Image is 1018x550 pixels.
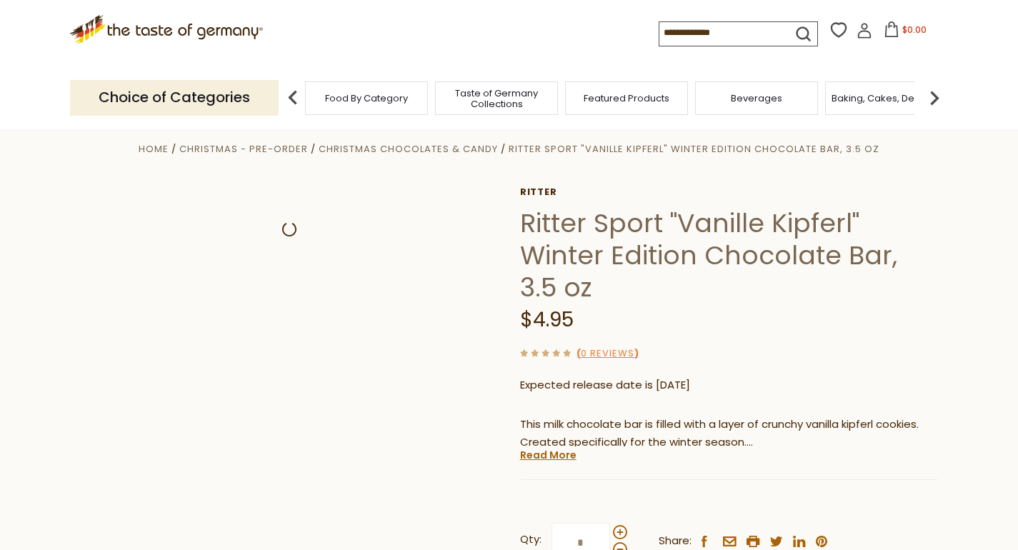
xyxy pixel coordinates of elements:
[875,21,936,43] button: $0.00
[509,142,879,156] a: Ritter Sport "Vanille Kipferl" Winter Edition Chocolate Bar, 3.5 oz
[279,84,307,112] img: previous arrow
[179,142,308,156] a: Christmas - PRE-ORDER
[577,346,639,360] span: ( )
[584,93,669,104] a: Featured Products
[439,88,554,109] a: Taste of Germany Collections
[520,186,938,198] a: Ritter
[902,24,927,36] span: $0.00
[520,448,577,462] a: Read More
[920,84,949,112] img: next arrow
[520,306,574,334] span: $4.95
[832,93,942,104] a: Baking, Cakes, Desserts
[581,346,634,361] a: 0 Reviews
[319,142,498,156] a: Christmas Chocolates & Candy
[520,207,938,304] h1: Ritter Sport "Vanille Kipferl" Winter Edition Chocolate Bar, 3.5 oz
[70,80,279,115] p: Choice of Categories
[520,416,938,451] p: This milk chocolate bar is filled with a layer of crunchy vanilla kipferl cookies. Created specif...
[659,532,692,550] span: Share:
[520,376,938,394] p: Expected release date is [DATE]
[520,531,542,549] strong: Qty:
[731,93,782,104] a: Beverages
[325,93,408,104] a: Food By Category
[139,142,169,156] a: Home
